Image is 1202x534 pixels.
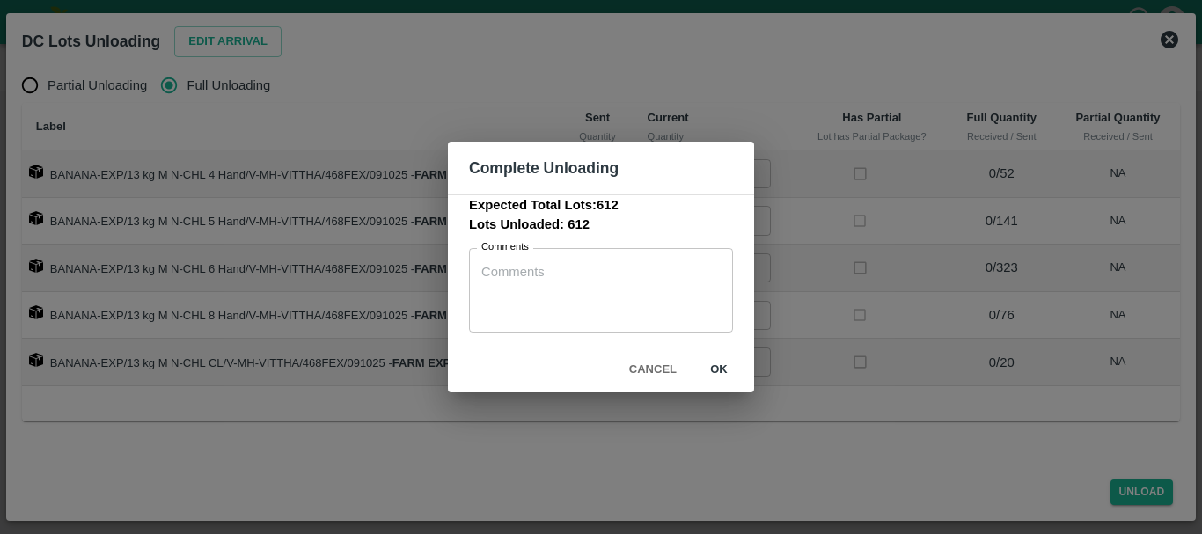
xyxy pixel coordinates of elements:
[622,355,684,385] button: Cancel
[469,217,590,231] b: Lots Unloaded: 612
[469,159,619,177] b: Complete Unloading
[469,198,619,212] b: Expected Total Lots: 612
[691,355,747,385] button: ok
[481,240,529,254] label: Comments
